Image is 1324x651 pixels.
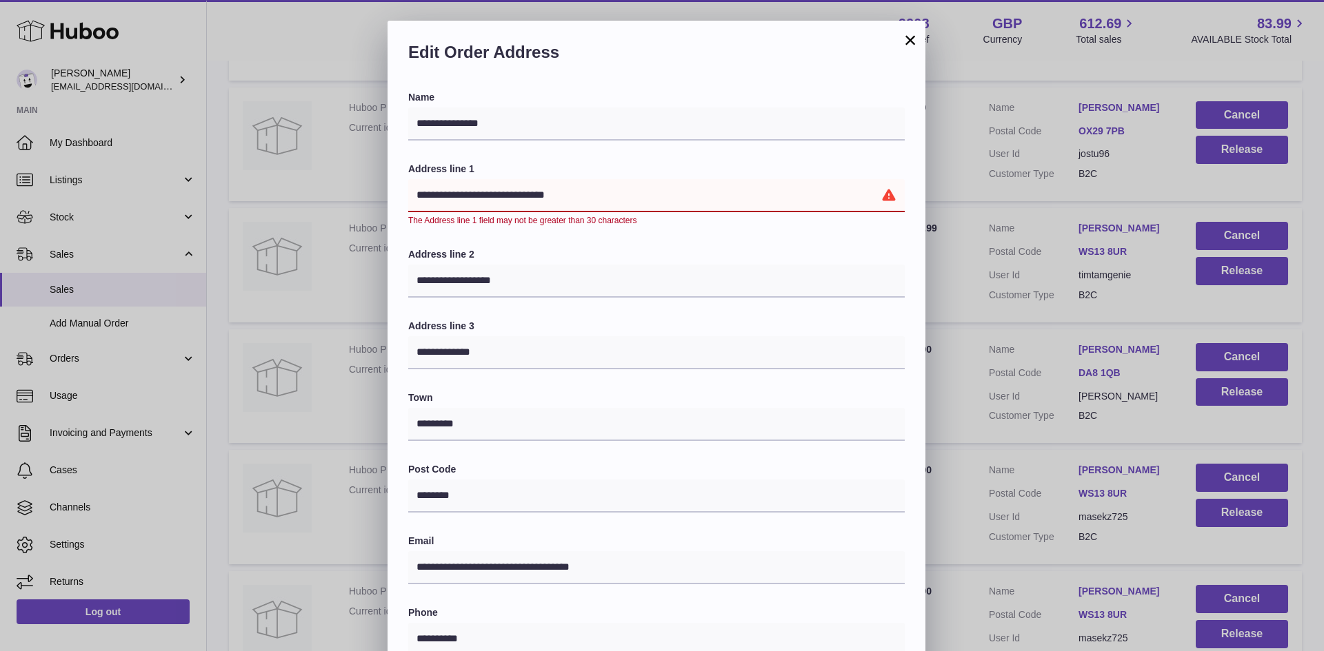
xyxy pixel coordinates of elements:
button: × [902,32,919,48]
label: Town [408,391,905,404]
label: Address line 2 [408,248,905,261]
label: Address line 3 [408,320,905,333]
label: Phone [408,606,905,619]
label: Post Code [408,463,905,476]
div: The Address line 1 field may not be greater than 30 characters [408,215,905,226]
h2: Edit Order Address [408,41,905,70]
label: Email [408,535,905,548]
label: Address line 1 [408,163,905,176]
label: Name [408,91,905,104]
